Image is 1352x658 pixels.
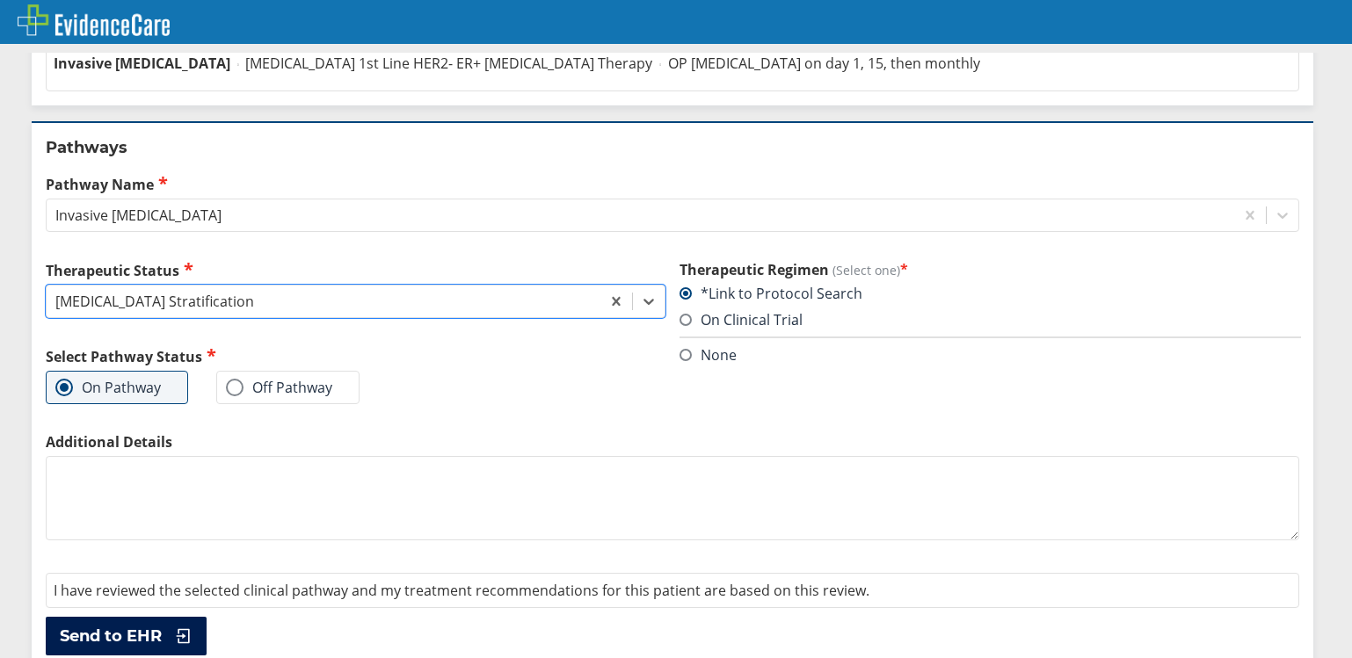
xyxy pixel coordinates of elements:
div: Invasive [MEDICAL_DATA] [55,206,222,225]
span: (Select one) [832,262,900,278]
h2: Select Pathway Status [46,346,665,366]
label: On Pathway [55,379,161,396]
span: Send to EHR [60,625,162,647]
label: None [680,345,737,365]
div: [MEDICAL_DATA] Stratification [55,292,254,311]
label: On Clinical Trial [680,310,803,329]
label: Therapeutic Status [46,260,665,280]
label: Pathway Name [46,174,1299,194]
h2: Pathways [46,137,1299,158]
span: [MEDICAL_DATA] 1st Line HER2- ER+ [MEDICAL_DATA] Therapy [245,54,652,73]
label: Additional Details [46,432,1299,452]
img: EvidenceCare [18,4,170,36]
label: Off Pathway [226,379,332,396]
label: *Link to Protocol Search [680,284,862,303]
span: OP [MEDICAL_DATA] on day 1, 15, then monthly [668,54,980,73]
button: Send to EHR [46,617,207,655]
h3: Therapeutic Regimen [680,260,1299,279]
span: I have reviewed the selected clinical pathway and my treatment recommendations for this patient a... [54,581,869,600]
span: Invasive [MEDICAL_DATA] [54,54,230,73]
